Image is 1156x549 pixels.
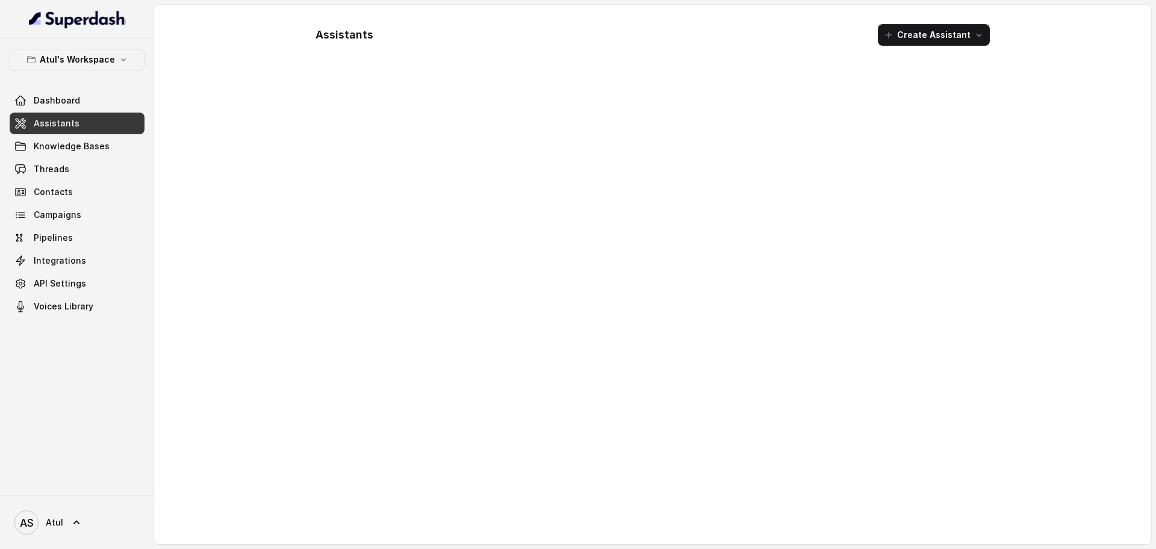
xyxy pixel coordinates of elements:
[34,232,73,244] span: Pipelines
[40,52,115,67] p: Atul's Workspace
[34,278,86,290] span: API Settings
[10,273,144,294] a: API Settings
[878,24,990,46] button: Create Assistant
[10,250,144,271] a: Integrations
[34,140,110,152] span: Knowledge Bases
[10,227,144,249] a: Pipelines
[10,135,144,157] a: Knowledge Bases
[10,113,144,134] a: Assistants
[34,117,79,129] span: Assistants
[10,49,144,70] button: Atul's Workspace
[34,95,80,107] span: Dashboard
[315,25,373,45] h1: Assistants
[34,255,86,267] span: Integrations
[34,186,73,198] span: Contacts
[34,163,69,175] span: Threads
[10,204,144,226] a: Campaigns
[20,516,34,529] text: AS
[10,158,144,180] a: Threads
[10,181,144,203] a: Contacts
[10,506,144,539] a: Atul
[46,516,63,529] span: Atul
[10,296,144,317] a: Voices Library
[34,300,93,312] span: Voices Library
[29,10,126,29] img: light.svg
[10,90,144,111] a: Dashboard
[34,209,81,221] span: Campaigns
